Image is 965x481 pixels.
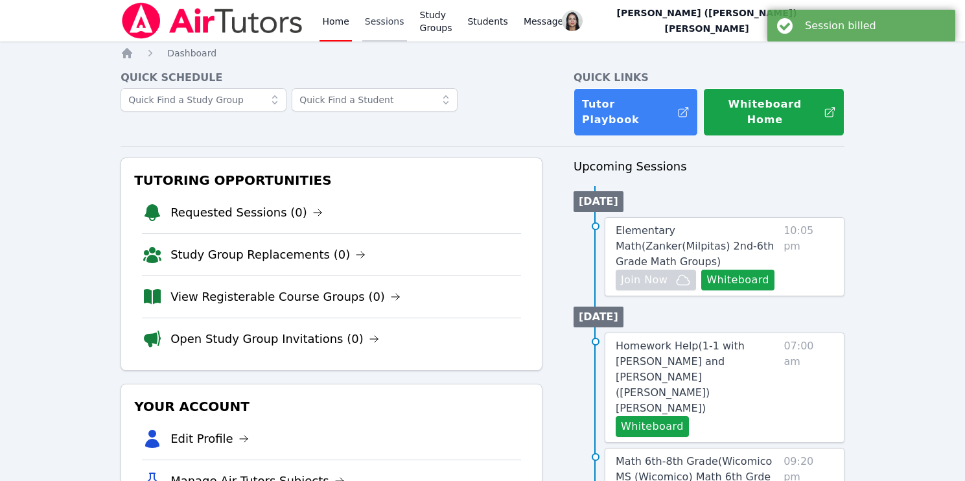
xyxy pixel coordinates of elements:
span: Elementary Math ( Zanker(Milpitas) 2nd-6th Grade Math Groups ) [616,224,774,268]
li: [DATE] [574,191,623,212]
span: Join Now [621,272,668,288]
button: Whiteboard Home [703,88,844,136]
h4: Quick Schedule [121,70,542,86]
button: Whiteboard [616,416,689,437]
input: Quick Find a Student [292,88,458,111]
span: Homework Help ( 1-1 with [PERSON_NAME] and [PERSON_NAME] ([PERSON_NAME]) [PERSON_NAME] ) [616,340,745,414]
a: View Registerable Course Groups (0) [170,288,401,306]
span: 07:00 am [784,338,833,437]
h3: Your Account [132,395,531,418]
a: Edit Profile [170,430,249,448]
a: Elementary Math(Zanker(Milpitas) 2nd-6th Grade Math Groups) [616,223,778,270]
li: [DATE] [574,307,623,327]
img: Air Tutors [121,3,304,39]
a: Homework Help(1-1 with [PERSON_NAME] and [PERSON_NAME] ([PERSON_NAME]) [PERSON_NAME]) [616,338,778,416]
a: Tutor Playbook [574,88,698,136]
a: Study Group Replacements (0) [170,246,366,264]
button: Whiteboard [701,270,774,290]
h3: Upcoming Sessions [574,158,844,176]
span: 10:05 pm [784,223,833,290]
button: Join Now [616,270,696,290]
div: Session billed [805,19,946,32]
h4: Quick Links [574,70,844,86]
a: Dashboard [167,47,216,60]
nav: Breadcrumb [121,47,844,60]
span: Messages [524,15,568,28]
a: Open Study Group Invitations (0) [170,330,379,348]
input: Quick Find a Study Group [121,88,286,111]
span: Dashboard [167,48,216,58]
a: Requested Sessions (0) [170,204,323,222]
h3: Tutoring Opportunities [132,169,531,192]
